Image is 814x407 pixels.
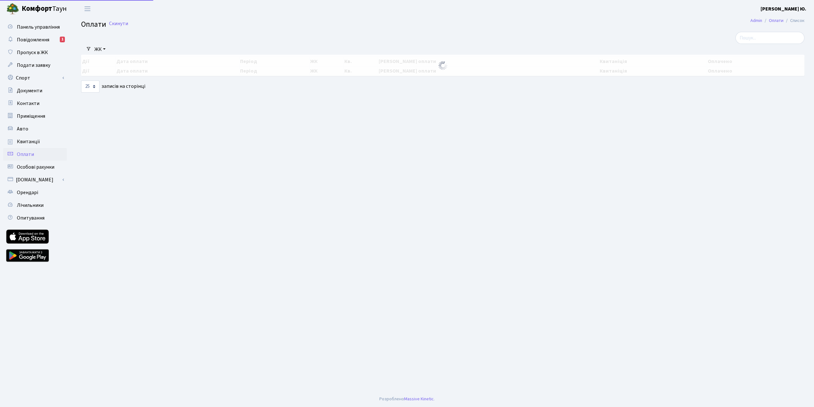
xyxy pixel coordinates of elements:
[761,5,806,13] a: [PERSON_NAME] Ю.
[3,123,67,135] a: Авто
[17,164,54,171] span: Особові рахунки
[3,110,67,123] a: Приміщення
[3,97,67,110] a: Контакти
[92,44,108,55] a: ЖК
[17,36,49,43] span: Повідомлення
[3,84,67,97] a: Документи
[17,151,34,158] span: Оплати
[22,4,67,14] span: Таун
[769,17,783,24] a: Оплати
[109,21,128,27] a: Скинути
[3,33,67,46] a: Повідомлення1
[81,19,106,30] span: Оплати
[6,3,19,15] img: logo.png
[761,5,806,12] b: [PERSON_NAME] Ю.
[22,4,52,14] b: Комфорт
[17,125,28,132] span: Авто
[3,46,67,59] a: Пропуск в ЖК
[735,32,804,44] input: Пошук...
[3,72,67,84] a: Спорт
[17,214,45,221] span: Опитування
[3,186,67,199] a: Орендарі
[17,24,60,31] span: Панель управління
[3,161,67,173] a: Особові рахунки
[3,21,67,33] a: Панель управління
[3,173,67,186] a: [DOMAIN_NAME]
[3,135,67,148] a: Квитанції
[404,396,434,402] a: Massive Kinetic
[17,189,38,196] span: Орендарі
[17,202,44,209] span: Лічильники
[783,17,804,24] li: Список
[750,17,762,24] a: Admin
[17,100,39,107] span: Контакти
[3,59,67,72] a: Подати заявку
[60,37,65,42] div: 1
[438,60,448,71] img: Обробка...
[79,4,95,14] button: Переключити навігацію
[17,113,45,120] span: Приміщення
[379,396,435,403] div: Розроблено .
[17,87,42,94] span: Документи
[3,148,67,161] a: Оплати
[81,81,145,93] label: записів на сторінці
[81,81,100,93] select: записів на сторінці
[17,49,48,56] span: Пропуск в ЖК
[741,14,814,27] nav: breadcrumb
[17,138,40,145] span: Квитанції
[17,62,50,69] span: Подати заявку
[3,199,67,212] a: Лічильники
[3,212,67,224] a: Опитування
